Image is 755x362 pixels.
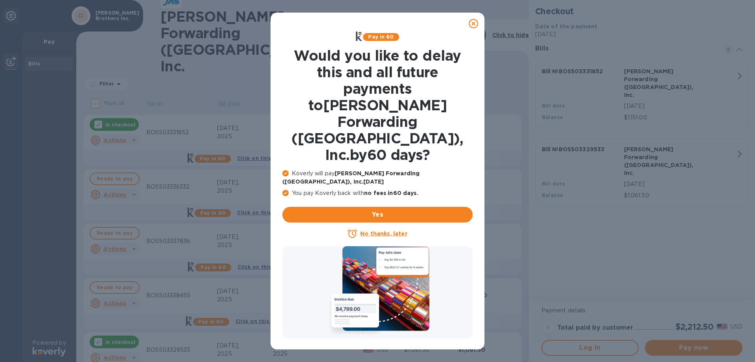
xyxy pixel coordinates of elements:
u: No thanks, later [360,230,407,237]
span: Yes [289,210,466,219]
b: Pay in 60 [368,34,394,40]
b: no fees in 60 days . [364,190,418,196]
b: [PERSON_NAME] Forwarding ([GEOGRAPHIC_DATA]), Inc. [DATE] [282,170,420,185]
p: You pay Koverly back with [282,189,473,197]
h1: Would you like to delay this and all future payments to [PERSON_NAME] Forwarding ([GEOGRAPHIC_DAT... [282,47,473,163]
button: Yes [282,207,473,223]
p: Koverly will pay [282,169,473,186]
